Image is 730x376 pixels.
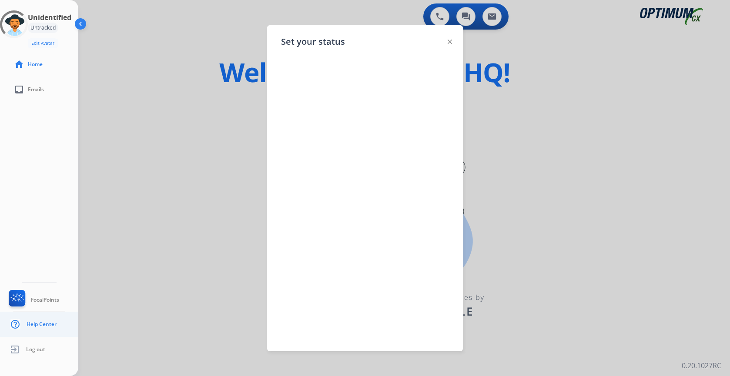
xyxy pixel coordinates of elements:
a: FocalPoints [7,290,59,310]
button: Edit Avatar [28,38,58,48]
h3: Unidentified [28,12,71,23]
span: Home [28,61,43,68]
span: Log out [26,346,45,353]
img: close-button [448,40,452,44]
mat-icon: inbox [14,84,24,95]
div: Untracked [28,23,58,33]
mat-icon: home [14,59,24,70]
p: 0.20.1027RC [682,360,721,371]
span: Set your status [281,36,345,48]
span: Help Center [27,321,57,328]
span: Emails [28,86,44,93]
span: FocalPoints [31,296,59,303]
